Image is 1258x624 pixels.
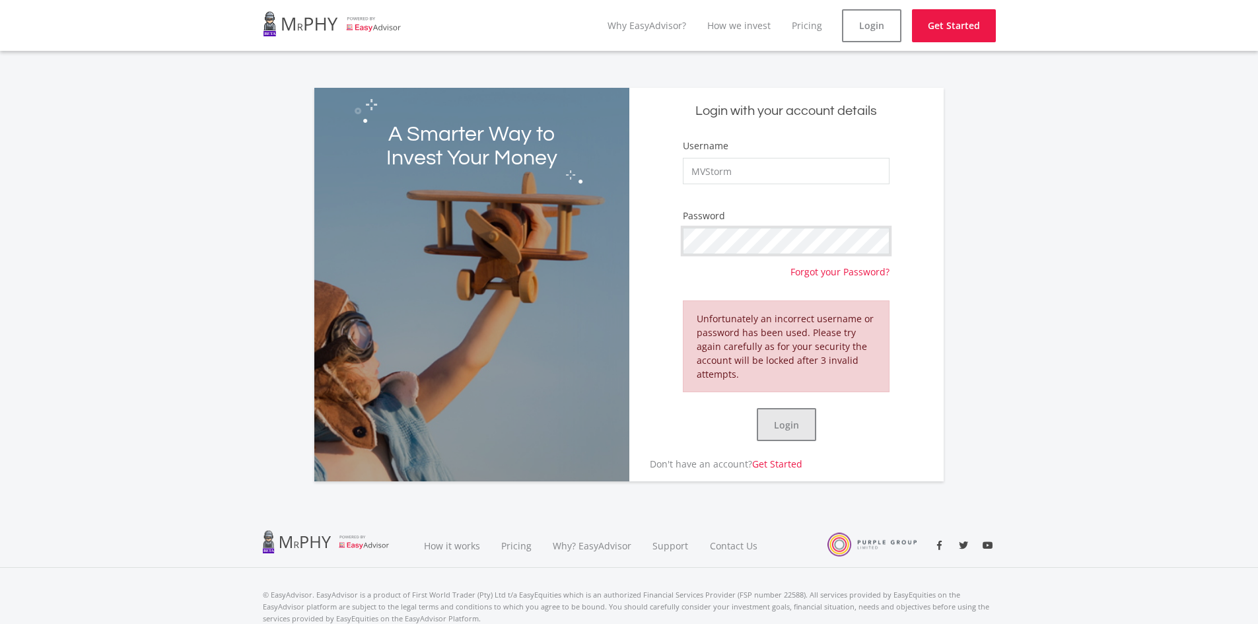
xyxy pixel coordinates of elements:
[792,19,822,32] a: Pricing
[790,254,890,279] a: Forgot your Password?
[683,209,725,223] label: Password
[378,123,567,170] h2: A Smarter Way to Invest Your Money
[683,139,728,153] label: Username
[642,524,699,568] a: Support
[757,408,816,441] button: Login
[608,19,686,32] a: Why EasyAdvisor?
[413,524,491,568] a: How it works
[639,102,934,120] h5: Login with your account details
[842,9,901,42] a: Login
[491,524,542,568] a: Pricing
[912,9,996,42] a: Get Started
[699,524,769,568] a: Contact Us
[542,524,642,568] a: Why? EasyAdvisor
[752,458,802,470] a: Get Started
[629,457,803,471] p: Don't have an account?
[683,300,889,392] div: Unfortunately an incorrect username or password has been used. Please try again carefully as for ...
[707,19,771,32] a: How we invest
